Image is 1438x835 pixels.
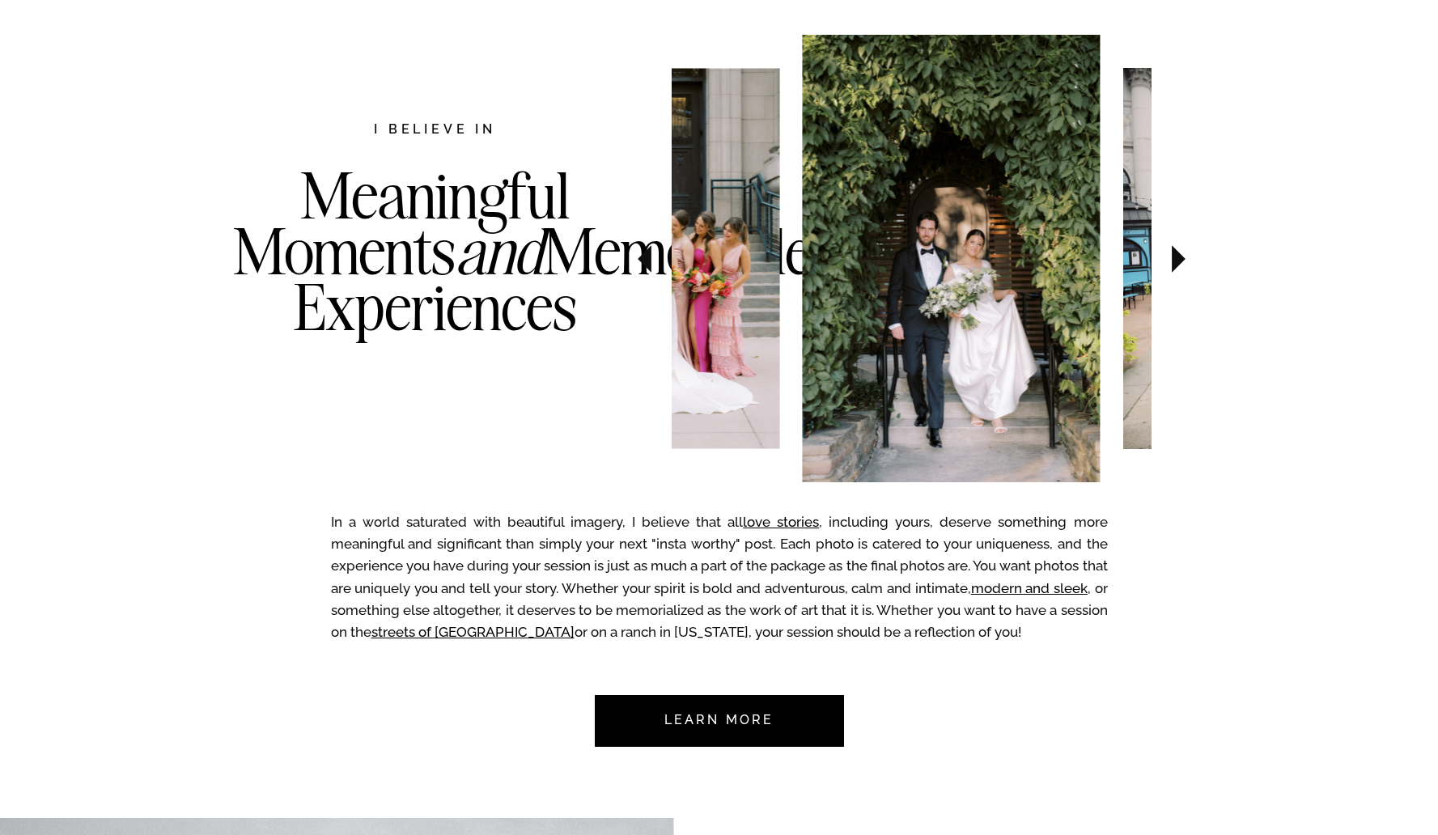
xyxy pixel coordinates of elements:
a: love stories [743,514,819,530]
a: streets of [GEOGRAPHIC_DATA] [371,624,575,640]
a: modern and sleek [971,580,1088,596]
h2: I believe in [289,120,582,142]
h3: Meaningful Moments Memorable Experiences [233,167,638,401]
img: Bride and groom walking for a portrait [802,35,1101,482]
img: Newlyweds in downtown NYC wearing tuxes and boutonnieres [1123,68,1376,448]
p: In a world saturated with beautiful imagery, I believe that all , including yours, deserve someth... [331,511,1108,651]
i: and [456,211,543,290]
a: Learn more [643,695,795,747]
